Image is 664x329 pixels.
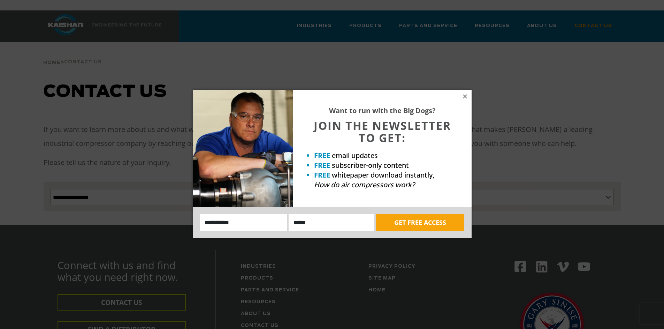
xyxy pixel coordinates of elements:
span: subscriber-only content [332,160,409,170]
strong: FREE [314,170,330,180]
input: Name: [200,214,287,231]
button: GET FREE ACCESS [376,214,464,231]
span: whitepaper download instantly, [332,170,434,180]
strong: FREE [314,160,330,170]
button: Close [462,93,468,100]
strong: FREE [314,151,330,160]
input: Email [289,214,374,231]
span: email updates [332,151,378,160]
strong: Want to run with the Big Dogs? [329,106,436,115]
span: JOIN THE NEWSLETTER TO GET: [314,118,451,145]
em: How do air compressors work? [314,180,415,189]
